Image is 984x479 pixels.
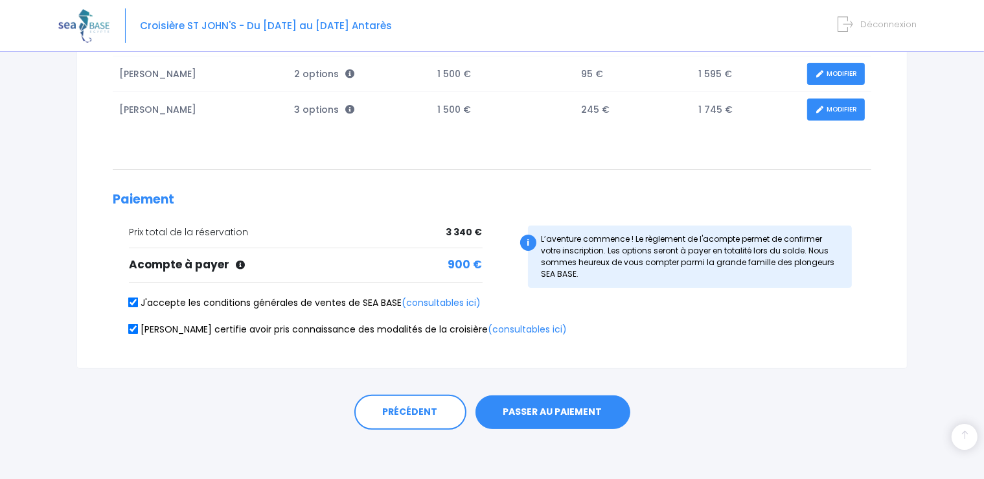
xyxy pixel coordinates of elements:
a: PRÉCÉDENT [354,395,466,430]
td: 1 500 € [431,92,575,128]
label: [PERSON_NAME] certifie avoir pris connaissance des modalités de la croisière [129,323,567,336]
td: 1 500 € [431,56,575,92]
span: Croisière ST JOHN'S - Du [DATE] au [DATE] Antarès [140,19,392,32]
div: Prix total de la réservation [129,226,483,239]
span: Déconnexion [860,18,917,30]
input: [PERSON_NAME] certifie avoir pris connaissance des modalités de la croisière(consultables ici) [128,323,139,334]
td: 1 595 € [692,56,801,92]
td: 1 745 € [692,92,801,128]
td: 245 € [575,92,692,128]
span: 900 € [448,257,483,274]
div: i [520,235,536,251]
button: PASSER AU PAIEMENT [475,395,630,429]
span: 3 340 € [446,226,483,239]
a: MODIFIER [807,99,865,121]
label: J'accepte les conditions générales de ventes de SEA BASE [129,296,481,310]
input: J'accepte les conditions générales de ventes de SEA BASE(consultables ici) [128,298,139,308]
a: MODIFIER [807,63,865,86]
td: [PERSON_NAME] [113,92,288,128]
span: 2 options [294,67,354,80]
td: 95 € [575,56,692,92]
div: L’aventure commence ! Le règlement de l'acompte permet de confirmer votre inscription. Les option... [528,226,852,288]
h2: Paiement [113,193,871,207]
span: 3 options [294,103,354,116]
a: (consultables ici) [402,296,481,309]
div: Acompte à payer [129,257,483,274]
td: [PERSON_NAME] [113,56,288,92]
a: (consultables ici) [488,323,567,336]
